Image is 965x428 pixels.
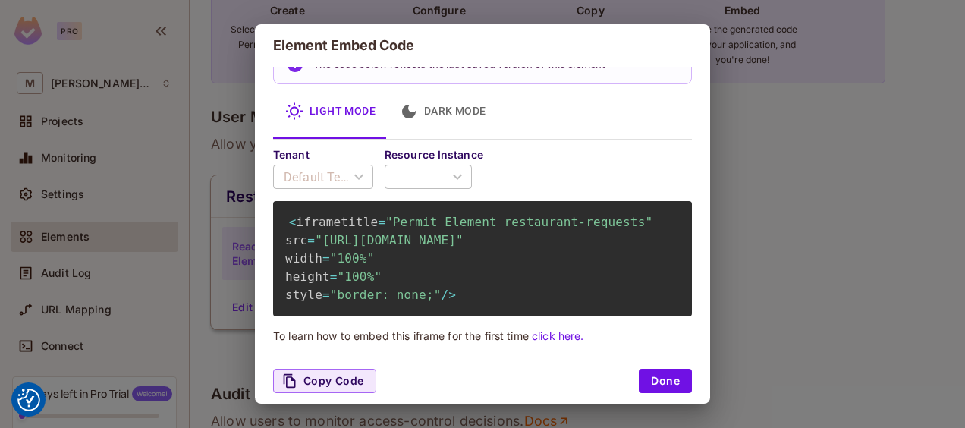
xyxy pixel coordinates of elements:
[385,215,652,229] span: "Permit Element restaurant-requests"
[273,156,373,198] div: Default Tenant
[289,215,297,229] span: <
[273,147,385,162] h4: Tenant
[532,329,583,342] a: click here.
[341,215,378,229] span: title
[297,215,341,229] span: iframe
[17,389,40,411] img: Revisit consent button
[338,269,382,284] span: "100%"
[441,288,448,302] span: /
[315,233,464,247] span: "[URL][DOMAIN_NAME]"
[388,84,498,139] button: Dark Mode
[285,288,322,302] span: style
[322,288,330,302] span: =
[273,329,692,343] p: To learn how to embed this iframe for the first time
[273,84,388,139] button: Light Mode
[378,215,385,229] span: =
[330,251,375,266] span: "100%"
[639,369,692,393] button: Done
[330,288,442,302] span: "border: none;"
[448,288,456,302] span: >
[273,84,692,139] div: basic tabs example
[17,389,40,411] button: Consent Preferences
[255,24,710,67] h2: Element Embed Code
[273,369,376,393] button: Copy Code
[330,269,338,284] span: =
[385,147,483,162] h4: Resource Instance
[307,233,315,247] span: =
[285,233,307,247] span: src
[322,251,330,266] span: =
[285,251,322,266] span: width
[285,269,330,284] span: height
